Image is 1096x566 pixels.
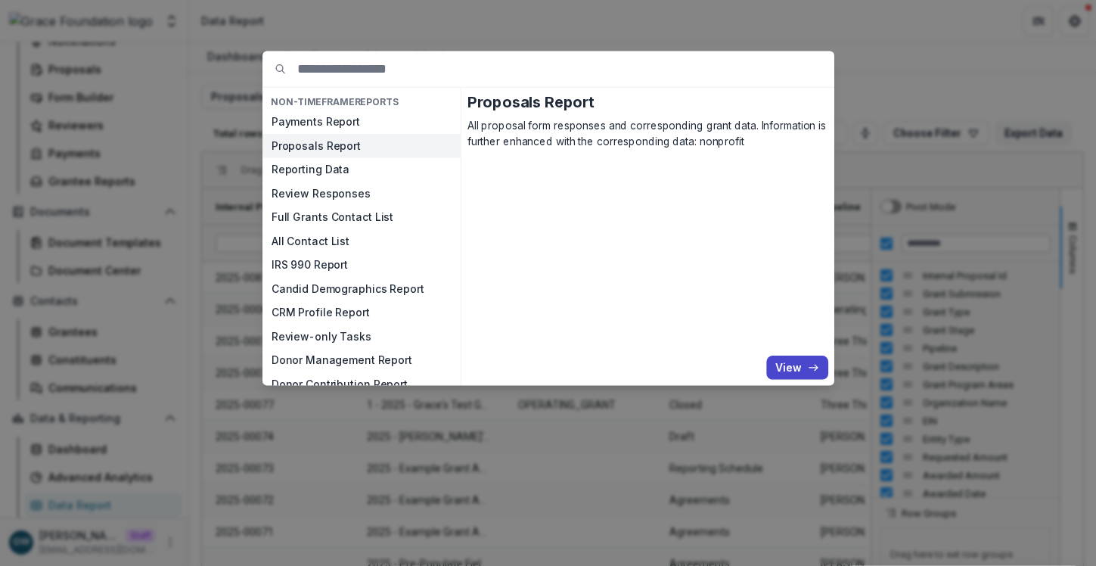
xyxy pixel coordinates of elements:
[262,229,461,253] button: All Contact List
[467,94,827,112] h2: Proposals Report
[262,253,461,277] button: IRS 990 Report
[262,372,461,396] button: Donor Contribution Report
[262,158,461,182] button: Reporting Data
[262,277,461,300] button: Candid Demographics Report
[766,356,828,379] button: View
[262,110,461,134] button: Payments Report
[262,325,461,348] button: Review-only Tasks
[262,182,461,205] button: Review Responses
[262,134,461,157] button: Proposals Report
[262,349,461,372] button: Donor Management Report
[262,206,461,229] button: Full Grants Contact List
[467,117,827,148] p: All proposal form responses and corresponding grant data. Information is further enhanced with th...
[262,301,461,325] button: CRM Profile Report
[262,94,461,110] h4: NON-TIMEFRAME Reports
